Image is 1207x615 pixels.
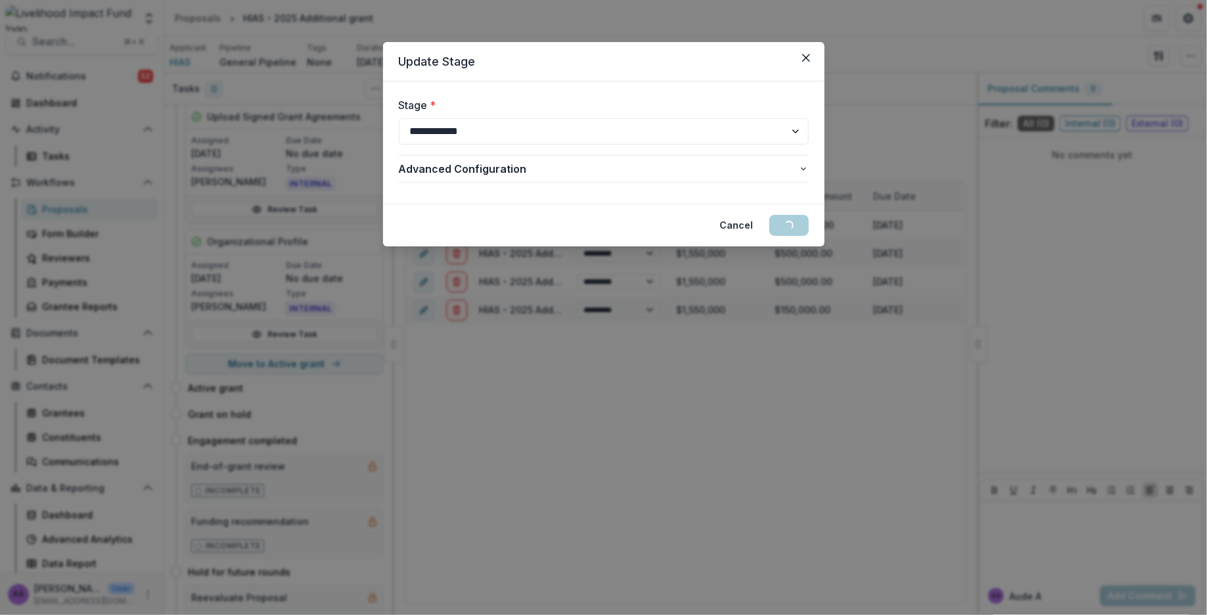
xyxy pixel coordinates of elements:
label: Stage [399,97,801,113]
span: Advanced Configuration [399,161,798,177]
button: Advanced Configuration [399,156,809,182]
header: Update Stage [383,42,825,81]
button: Close [796,47,817,68]
button: Cancel [712,215,762,236]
